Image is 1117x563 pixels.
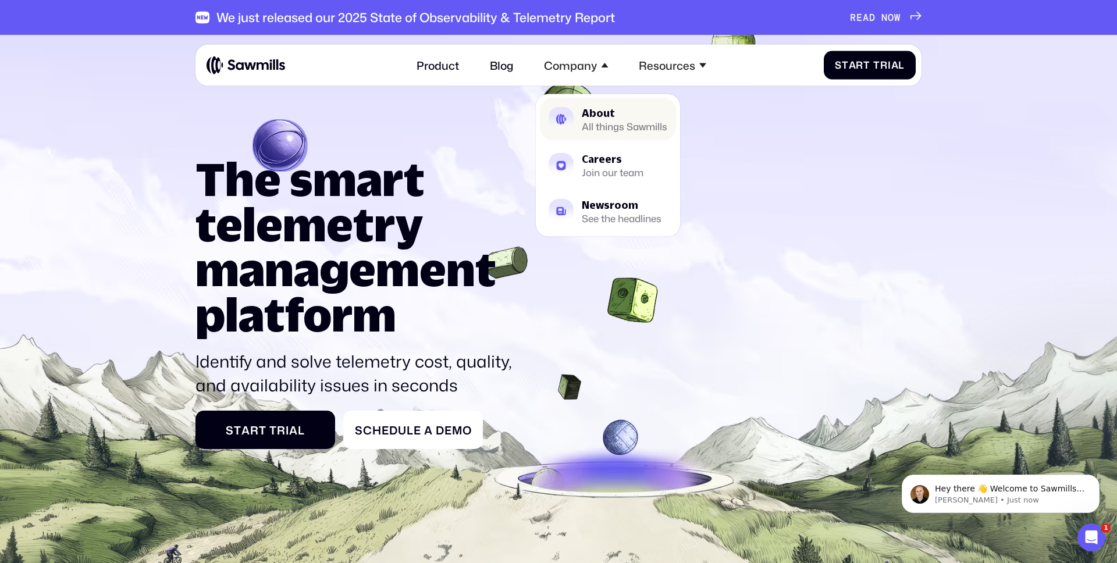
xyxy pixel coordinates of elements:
span: W [894,12,901,23]
span: Hey there 👋 Welcome to Sawmills. The smart telemetry management platform that solves cost, qualit... [51,34,200,101]
div: See the headlines [582,214,661,223]
a: ScheduleaDemo [343,411,483,449]
span: e [414,423,421,437]
div: Careers [582,154,643,163]
iframe: Intercom notifications message [884,450,1117,532]
span: i [286,423,289,437]
a: Product [408,50,468,80]
span: o [463,423,472,437]
p: Identify and solve telemetry cost, quality, and availability issues in seconds [195,350,520,397]
span: T [269,423,277,437]
a: StartTrial [824,51,916,79]
span: c [363,423,372,437]
span: a [424,423,433,437]
div: Company [544,58,597,72]
nav: Company [536,80,680,237]
span: r [856,59,863,71]
span: S [835,59,842,71]
a: Blog [481,50,522,80]
h1: The smart telemetry management platform [195,156,520,337]
span: S [226,423,234,437]
a: StartTrial [195,411,335,449]
span: E [856,12,863,23]
span: l [298,423,305,437]
span: S [355,423,363,437]
div: Company [536,50,616,80]
span: O [888,12,894,23]
span: D [436,423,444,437]
div: All things Sawmills [582,122,667,131]
span: A [863,12,869,23]
div: About [582,108,667,117]
p: Message from Winston, sent Just now [51,45,201,55]
span: t [234,423,241,437]
span: m [452,423,463,437]
span: N [881,12,888,23]
span: a [241,423,250,437]
span: T [873,59,880,71]
iframe: Intercom live chat [1077,523,1105,551]
span: d [389,423,398,437]
span: 1 [1101,523,1111,533]
a: NewsroomSee the headlines [540,190,675,232]
span: r [880,59,888,71]
span: h [372,423,382,437]
div: Resources [631,50,714,80]
span: r [250,423,259,437]
span: R [850,12,856,23]
span: t [863,59,870,71]
span: a [289,423,298,437]
span: i [888,59,891,71]
a: AboutAll things Sawmills [540,98,675,140]
div: Join our team [582,168,643,177]
span: l [407,423,414,437]
div: Newsroom [582,199,661,209]
span: r [277,423,286,437]
span: a [849,59,856,71]
span: t [259,423,266,437]
span: e [382,423,389,437]
span: t [842,59,849,71]
span: a [891,59,899,71]
span: l [898,59,905,71]
span: u [398,423,407,437]
span: D [869,12,876,23]
div: We just released our 2025 State of Observability & Telemetry Report [216,10,615,25]
a: CareersJoin our team [540,144,675,186]
a: READNOW [850,12,922,23]
span: e [444,423,452,437]
div: Resources [639,58,695,72]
